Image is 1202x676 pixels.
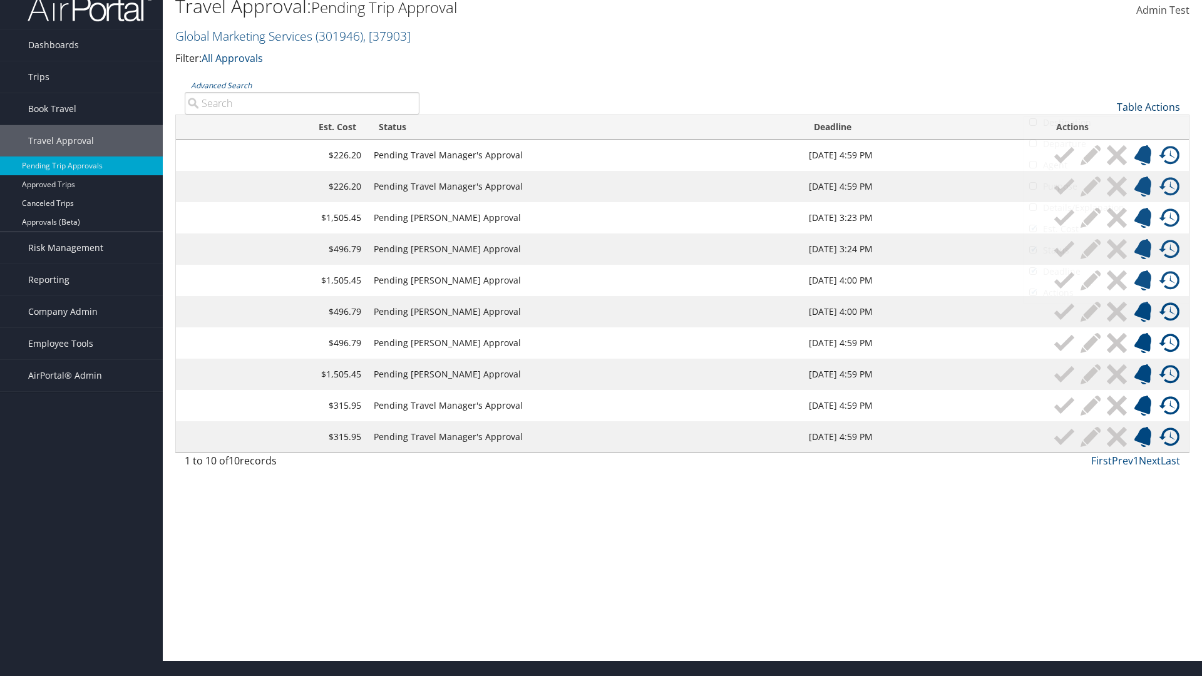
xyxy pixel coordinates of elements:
span: Employee Tools [28,328,93,359]
span: AirPortal® Admin [28,360,102,391]
a: Actions [1024,282,1189,304]
span: Travel Approval [28,125,94,156]
a: Deadline [1024,261,1189,282]
span: Book Travel [28,93,76,125]
span: Dashboards [28,29,79,61]
a: Departure [1024,133,1189,155]
span: Company Admin [28,296,98,327]
span: Reporting [28,264,69,295]
a: Est. Cost [1024,218,1189,240]
span: Risk Management [28,232,103,264]
a: Status [1024,240,1189,261]
a: Purpose [1024,176,1189,197]
a: Agent [1024,155,1189,176]
a: Details/Explanation [1024,197,1189,218]
span: Trips [28,61,49,93]
a: Destination [1024,112,1189,133]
